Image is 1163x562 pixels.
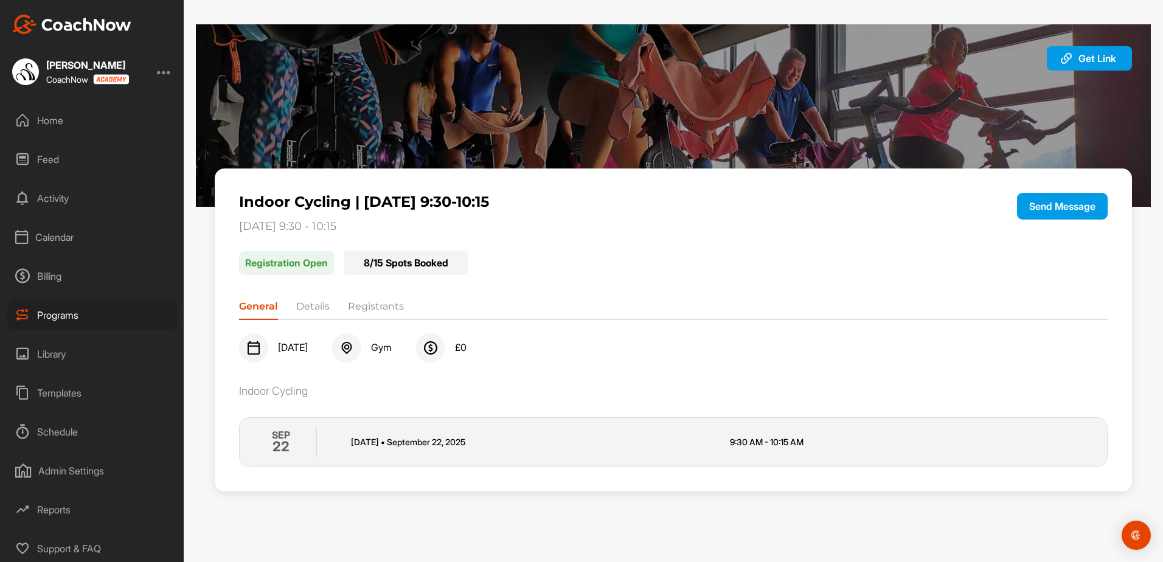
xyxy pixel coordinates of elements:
[12,15,131,34] img: CoachNow
[239,384,1107,398] div: Indoor Cycling
[7,261,178,291] div: Billing
[339,341,354,355] img: svg+xml;base64,PHN2ZyB3aWR0aD0iMjQiIGhlaWdodD0iMjQiIHZpZXdCb3g9IjAgMCAyNCAyNCIgZmlsbD0ibm9uZSIgeG...
[1017,193,1108,220] button: Send Message
[7,417,178,447] div: Schedule
[239,193,934,210] p: Indoor Cycling | [DATE] 9:30-10:15
[351,435,713,448] p: [DATE] September 22 , 2025
[1122,521,1151,550] div: Open Intercom Messenger
[7,222,178,252] div: Calendar
[46,74,129,85] div: CoachNow
[278,342,308,354] span: [DATE]
[7,494,178,525] div: Reports
[239,299,278,319] li: General
[371,342,392,354] span: Gym
[7,183,178,213] div: Activity
[455,342,467,354] span: £ 0
[273,436,290,457] h2: 22
[7,144,178,175] div: Feed
[7,300,178,330] div: Programs
[348,299,404,319] li: Registrants
[239,251,334,276] p: Registration Open
[246,341,261,355] img: svg+xml;base64,PHN2ZyB3aWR0aD0iMjQiIGhlaWdodD0iMjQiIHZpZXdCb3g9IjAgMCAyNCAyNCIgZmlsbD0ibm9uZSIgeG...
[1059,51,1074,66] img: svg+xml;base64,PHN2ZyB3aWR0aD0iMjAiIGhlaWdodD0iMjAiIHZpZXdCb3g9IjAgMCAyMCAyMCIgZmlsbD0ibm9uZSIgeG...
[272,428,290,442] p: SEP
[93,74,129,85] img: CoachNow acadmey
[7,456,178,486] div: Admin Settings
[423,341,438,355] img: svg+xml;base64,PHN2ZyB3aWR0aD0iMjQiIGhlaWdodD0iMjQiIHZpZXdCb3g9IjAgMCAyNCAyNCIgZmlsbD0ibm9uZSIgeG...
[1078,52,1116,64] span: Get Link
[381,437,385,447] span: •
[46,60,129,70] div: [PERSON_NAME]
[7,339,178,369] div: Library
[12,58,39,85] img: square_c8b22097c993bcfd2b698d1eae06ee05.jpg
[344,251,468,275] div: 8 / 15 Spots Booked
[239,220,934,234] p: [DATE] 9:30 - 10:15
[296,299,330,319] li: Details
[7,105,178,136] div: Home
[7,378,178,408] div: Templates
[730,435,1092,448] p: 9:30 AM - 10:15 AM
[196,24,1151,207] img: img.jpg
